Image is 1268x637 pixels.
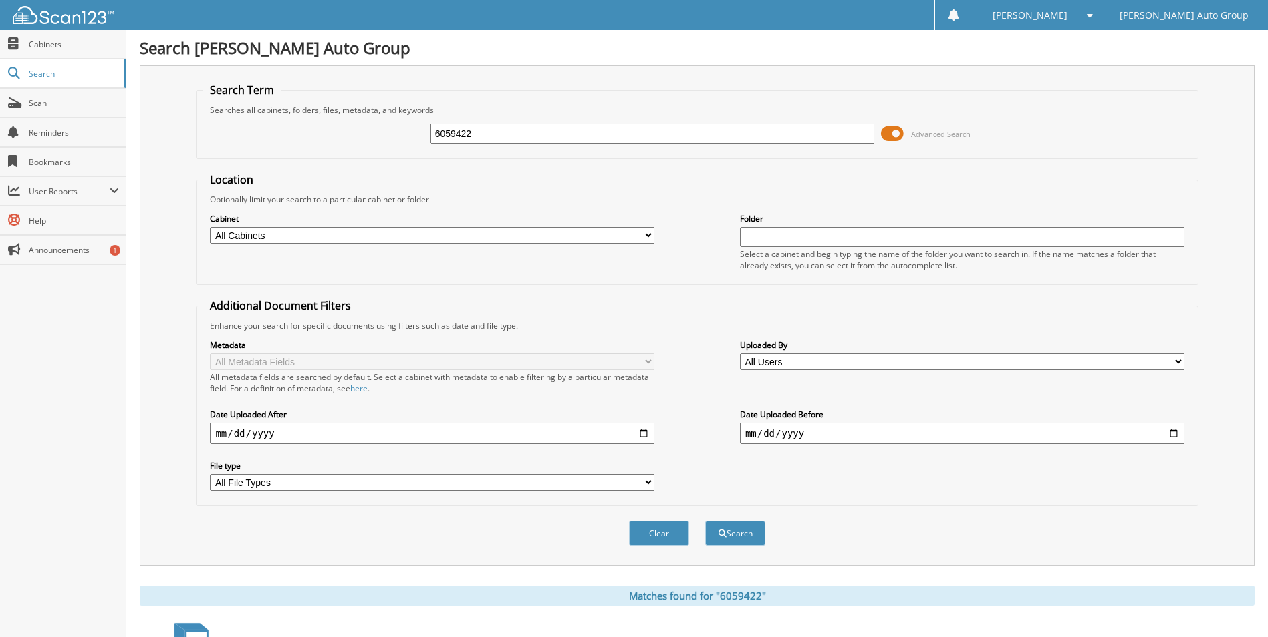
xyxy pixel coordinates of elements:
span: Scan [29,97,119,109]
span: Cabinets [29,39,119,50]
span: Advanced Search [911,129,971,139]
label: Uploaded By [740,339,1184,351]
div: Select a cabinet and begin typing the name of the folder you want to search in. If the name match... [740,248,1184,271]
legend: Additional Document Filters [203,298,358,313]
legend: Location [203,172,260,187]
span: Reminders [29,127,119,138]
span: Announcements [29,244,119,256]
button: Search [705,521,765,546]
div: All metadata fields are searched by default. Select a cabinet with metadata to enable filtering b... [210,371,654,394]
a: here [350,383,368,394]
div: Optionally limit your search to a particular cabinet or folder [203,194,1190,205]
span: Search [29,68,117,79]
label: Date Uploaded Before [740,409,1184,420]
span: [PERSON_NAME] Auto Group [1120,11,1249,19]
span: [PERSON_NAME] [993,11,1067,19]
div: Enhance your search for specific documents using filters such as date and file type. [203,320,1190,331]
label: Cabinet [210,213,654,224]
img: scan123-logo-white.svg [13,6,114,24]
span: User Reports [29,186,110,197]
label: Date Uploaded After [210,409,654,420]
span: Bookmarks [29,156,119,168]
label: File type [210,460,654,471]
div: Searches all cabinets, folders, files, metadata, and keywords [203,104,1190,116]
label: Metadata [210,339,654,351]
div: 1 [110,245,120,256]
input: start [210,423,654,444]
legend: Search Term [203,83,281,97]
span: Help [29,215,119,226]
div: Matches found for "6059422" [140,586,1255,606]
h1: Search [PERSON_NAME] Auto Group [140,37,1255,59]
label: Folder [740,213,1184,224]
input: end [740,423,1184,444]
button: Clear [629,521,689,546]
